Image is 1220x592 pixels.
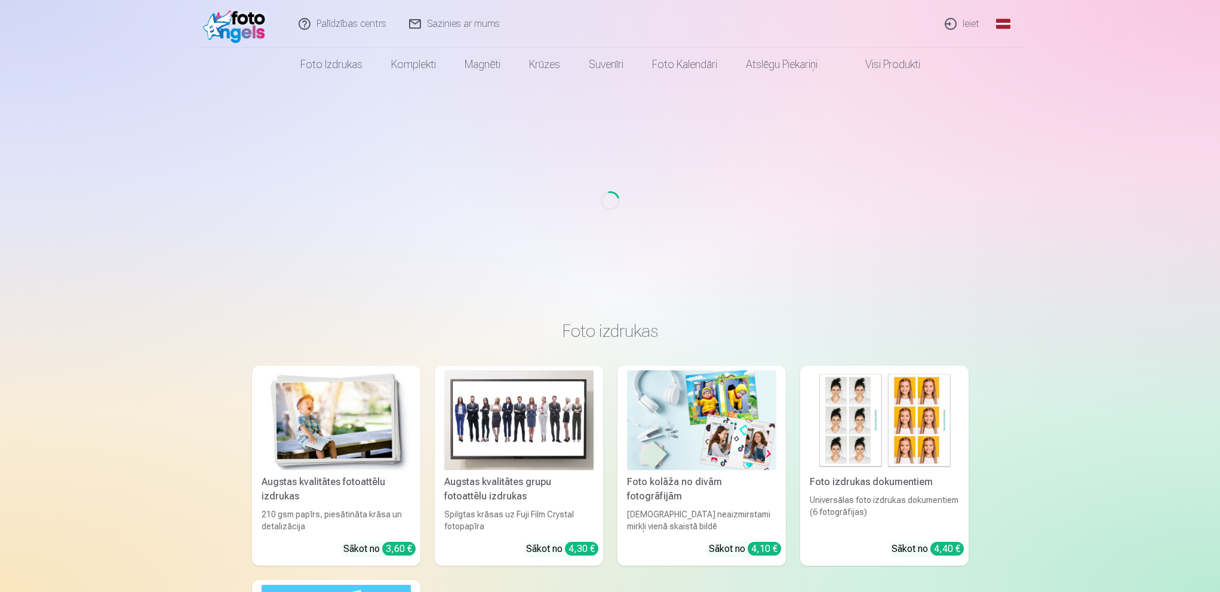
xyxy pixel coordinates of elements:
div: Spilgtas krāsas uz Fuji Film Crystal fotopapīra [440,508,598,532]
div: Sākot no [892,542,964,556]
a: Visi produkti [832,48,935,81]
a: Magnēti [450,48,515,81]
div: Foto kolāža no divām fotogrāfijām [622,475,781,504]
img: Augstas kvalitātes fotoattēlu izdrukas [262,370,411,470]
div: Universālas foto izdrukas dokumentiem (6 fotogrāfijas) [805,494,964,532]
div: Foto izdrukas dokumentiem [805,475,964,489]
div: Sākot no [343,542,416,556]
a: Suvenīri [574,48,638,81]
div: 4,30 € [565,542,598,556]
div: 4,40 € [930,542,964,556]
div: 210 gsm papīrs, piesātināta krāsa un detalizācija [257,508,416,532]
img: Augstas kvalitātes grupu fotoattēlu izdrukas [444,370,594,470]
a: Foto izdrukas [286,48,377,81]
a: Augstas kvalitātes fotoattēlu izdrukasAugstas kvalitātes fotoattēlu izdrukas210 gsm papīrs, piesā... [252,366,420,566]
div: Sākot no [709,542,781,556]
a: Komplekti [377,48,450,81]
div: [DEMOGRAPHIC_DATA] neaizmirstami mirkļi vienā skaistā bildē [622,508,781,532]
a: Atslēgu piekariņi [732,48,832,81]
div: Augstas kvalitātes grupu fotoattēlu izdrukas [440,475,598,504]
div: 4,10 € [748,542,781,556]
div: Sākot no [526,542,598,556]
div: 3,60 € [382,542,416,556]
a: Krūzes [515,48,574,81]
a: Foto kolāža no divām fotogrāfijāmFoto kolāža no divām fotogrāfijām[DEMOGRAPHIC_DATA] neaizmirstam... [617,366,786,566]
img: /fa1 [203,5,272,43]
a: Augstas kvalitātes grupu fotoattēlu izdrukasAugstas kvalitātes grupu fotoattēlu izdrukasSpilgtas ... [435,366,603,566]
img: Foto izdrukas dokumentiem [810,370,959,470]
a: Foto kalendāri [638,48,732,81]
h3: Foto izdrukas [262,320,959,342]
img: Foto kolāža no divām fotogrāfijām [627,370,776,470]
div: Augstas kvalitātes fotoattēlu izdrukas [257,475,416,504]
a: Foto izdrukas dokumentiemFoto izdrukas dokumentiemUniversālas foto izdrukas dokumentiem (6 fotogr... [800,366,969,566]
